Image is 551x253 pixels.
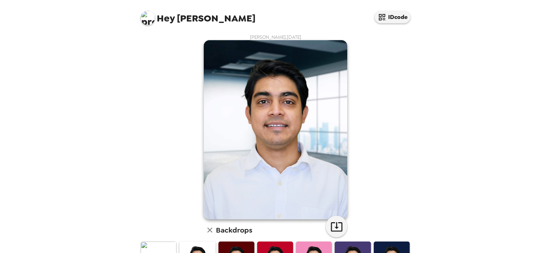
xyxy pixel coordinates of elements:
[375,11,410,23] button: IDcode
[141,7,255,23] span: [PERSON_NAME]
[204,40,347,219] img: user
[216,224,252,236] h6: Backdrops
[157,12,175,25] span: Hey
[250,34,301,40] span: [PERSON_NAME] , [DATE]
[141,11,155,25] img: profile pic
